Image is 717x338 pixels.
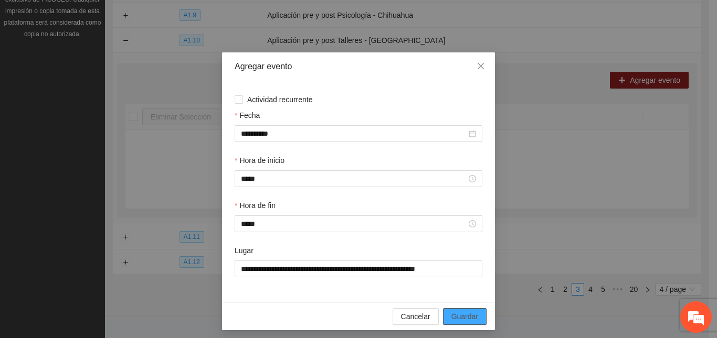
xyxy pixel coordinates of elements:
[243,94,317,105] span: Actividad recurrente
[467,52,495,81] button: Close
[55,53,176,67] div: Chatee con nosotros ahora
[401,311,430,322] span: Cancelar
[172,5,197,30] div: Minimizar ventana de chat en vivo
[477,62,485,70] span: close
[393,308,439,325] button: Cancelar
[241,218,467,230] input: Hora de fin
[235,110,260,121] label: Fecha
[235,61,482,72] div: Agregar evento
[241,128,467,139] input: Fecha
[5,226,200,263] textarea: Escriba su mensaje y pulse “Intro”
[451,311,478,322] span: Guardar
[61,110,145,215] span: Estamos en línea.
[235,155,284,166] label: Hora de inicio
[241,173,467,184] input: Hora de inicio
[235,260,482,277] input: Lugar
[443,308,487,325] button: Guardar
[235,245,254,256] label: Lugar
[235,200,276,211] label: Hora de fin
